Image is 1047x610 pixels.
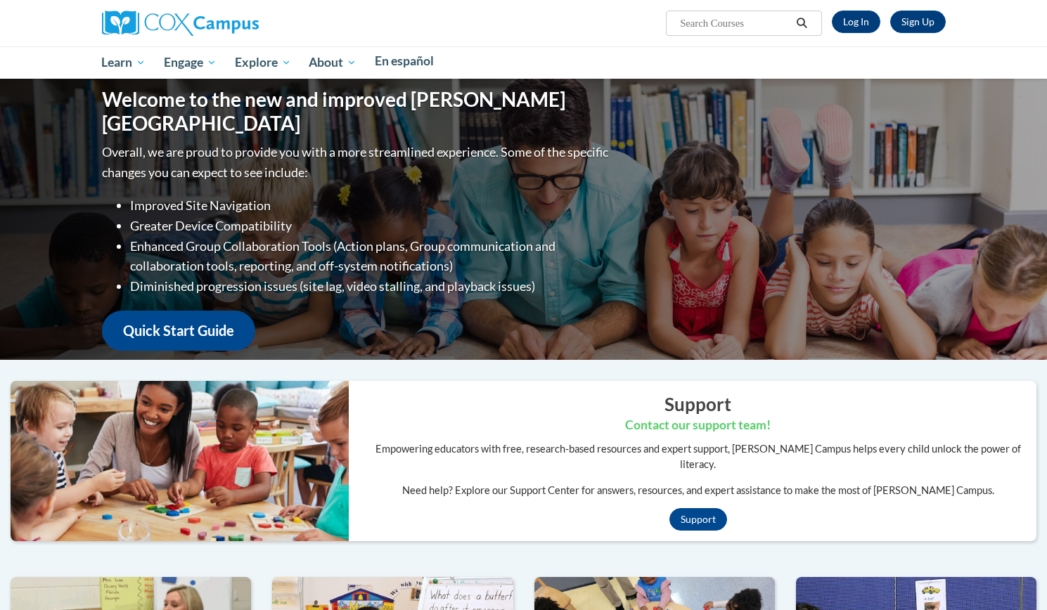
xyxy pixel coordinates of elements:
[791,15,812,32] button: Search
[130,276,612,297] li: Diminished progression issues (site lag, video stalling, and playback issues)
[102,311,255,351] a: Quick Start Guide
[375,53,434,68] span: En español
[679,15,791,32] input: Search Courses
[309,54,357,71] span: About
[130,216,612,236] li: Greater Device Compatibility
[669,508,727,531] a: Support
[93,46,155,79] a: Learn
[226,46,300,79] a: Explore
[235,54,291,71] span: Explore
[890,11,946,33] a: Register
[101,54,146,71] span: Learn
[130,195,612,216] li: Improved Site Navigation
[130,236,612,277] li: Enhanced Group Collaboration Tools (Action plans, Group communication and collaboration tools, re...
[359,441,1036,472] p: Empowering educators with free, research-based resources and expert support, [PERSON_NAME] Campus...
[164,54,217,71] span: Engage
[81,46,967,79] div: Main menu
[102,88,612,135] h1: Welcome to the new and improved [PERSON_NAME][GEOGRAPHIC_DATA]
[155,46,226,79] a: Engage
[359,391,1036,417] h2: Support
[102,142,612,183] p: Overall, we are proud to provide you with a more streamlined experience. Some of the specific cha...
[359,417,1036,434] h3: Contact our support team!
[300,46,366,79] a: About
[795,18,808,29] i: 
[102,16,259,28] a: Cox Campus
[102,11,259,36] img: Cox Campus
[359,483,1036,498] p: Need help? Explore our Support Center for answers, resources, and expert assistance to make the m...
[832,11,880,33] a: Log In
[366,46,443,76] a: En español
